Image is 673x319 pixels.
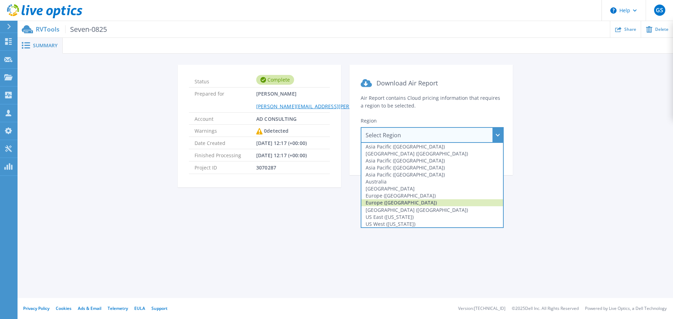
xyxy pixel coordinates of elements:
[195,161,256,173] span: Project ID
[361,127,504,143] div: Select Region
[361,185,503,192] div: [GEOGRAPHIC_DATA]
[376,79,438,87] span: Download Air Report
[655,27,668,32] span: Delete
[256,137,307,149] span: [DATE] 12:17 (+00:00)
[361,178,503,185] div: Australia
[195,125,256,137] span: Warnings
[256,125,288,137] div: 0 detected
[256,103,420,110] a: [PERSON_NAME][EMAIL_ADDRESS][PERSON_NAME][DOMAIN_NAME]
[361,117,377,124] span: Region
[256,88,420,112] span: [PERSON_NAME]
[134,305,145,311] a: EULA
[33,43,57,48] span: Summary
[256,161,276,173] span: 3070287
[65,25,107,33] span: Seven-0825
[195,113,256,124] span: Account
[361,150,503,157] div: [GEOGRAPHIC_DATA] ([GEOGRAPHIC_DATA])
[78,305,101,311] a: Ads & Email
[108,305,128,311] a: Telemetry
[195,137,256,149] span: Date Created
[361,95,500,109] span: Air Report contains Cloud pricing information that requires a region to be selected.
[361,199,503,206] div: Europe ([GEOGRAPHIC_DATA])
[151,305,168,311] a: Support
[361,157,503,164] div: Asia Pacific ([GEOGRAPHIC_DATA])
[361,164,503,171] div: Asia Pacific ([GEOGRAPHIC_DATA])
[256,149,307,161] span: [DATE] 12:17 (+00:00)
[23,305,49,311] a: Privacy Policy
[624,27,636,32] span: Share
[195,75,256,84] span: Status
[361,171,503,178] div: Asia Pacific ([GEOGRAPHIC_DATA])
[256,75,294,85] div: Complete
[361,206,503,213] div: [GEOGRAPHIC_DATA] ([GEOGRAPHIC_DATA])
[56,305,72,311] a: Cookies
[361,213,503,220] div: US East ([US_STATE])
[361,143,503,150] div: Asia Pacific ([GEOGRAPHIC_DATA])
[512,306,579,311] li: © 2025 Dell Inc. All Rights Reserved
[195,149,256,161] span: Finished Processing
[36,25,107,33] p: RVTools
[585,306,667,311] li: Powered by Live Optics, a Dell Technology
[361,220,503,227] div: US West ([US_STATE])
[656,7,663,13] span: GS
[361,192,503,199] div: Europe ([GEOGRAPHIC_DATA])
[195,88,256,112] span: Prepared for
[458,306,505,311] li: Version: [TECHNICAL_ID]
[256,113,297,124] span: AD CONSULTING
